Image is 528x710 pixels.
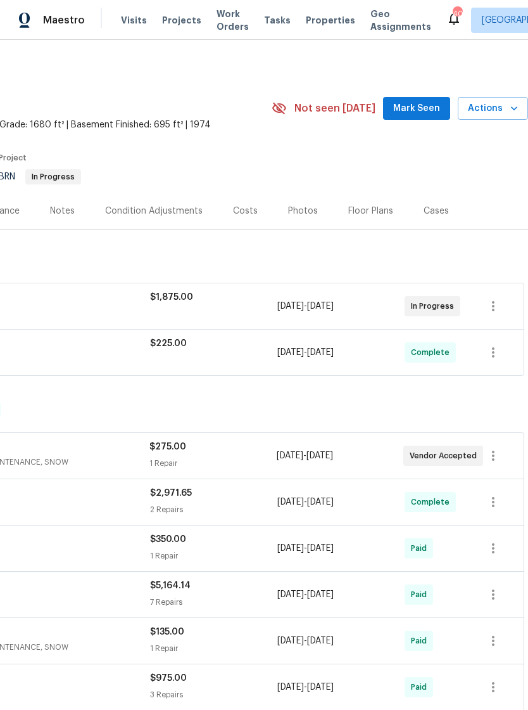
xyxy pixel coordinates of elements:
[277,588,334,601] span: -
[294,102,375,115] span: Not seen [DATE]
[277,635,334,647] span: -
[307,590,334,599] span: [DATE]
[307,636,334,645] span: [DATE]
[150,642,277,655] div: 1 Repair
[307,348,334,357] span: [DATE]
[306,14,355,27] span: Properties
[411,346,455,359] span: Complete
[150,550,277,562] div: 1 Repair
[411,300,459,313] span: In Progress
[468,101,518,117] span: Actions
[277,681,334,694] span: -
[411,542,432,555] span: Paid
[149,457,276,470] div: 1 Repair
[288,205,318,217] div: Photos
[277,542,334,555] span: -
[150,339,187,348] span: $225.00
[277,498,304,507] span: [DATE]
[307,302,334,311] span: [DATE]
[410,449,482,462] span: Vendor Accepted
[277,449,333,462] span: -
[233,205,258,217] div: Costs
[277,590,304,599] span: [DATE]
[27,173,80,181] span: In Progress
[277,300,334,313] span: -
[458,97,528,120] button: Actions
[150,674,187,683] span: $975.00
[149,442,186,451] span: $275.00
[393,101,440,117] span: Mark Seen
[277,496,334,508] span: -
[277,348,304,357] span: [DATE]
[105,205,203,217] div: Condition Adjustments
[50,205,75,217] div: Notes
[277,683,304,692] span: [DATE]
[411,588,432,601] span: Paid
[277,636,304,645] span: [DATE]
[424,205,449,217] div: Cases
[150,489,192,498] span: $2,971.65
[150,628,184,636] span: $135.00
[306,451,333,460] span: [DATE]
[162,14,201,27] span: Projects
[150,503,277,516] div: 2 Repairs
[277,451,303,460] span: [DATE]
[277,302,304,311] span: [DATE]
[307,683,334,692] span: [DATE]
[150,688,277,701] div: 3 Repairs
[121,14,147,27] span: Visits
[383,97,450,120] button: Mark Seen
[411,496,455,508] span: Complete
[348,205,393,217] div: Floor Plans
[307,544,334,553] span: [DATE]
[277,544,304,553] span: [DATE]
[150,596,277,609] div: 7 Repairs
[150,293,193,302] span: $1,875.00
[411,635,432,647] span: Paid
[307,498,334,507] span: [DATE]
[150,581,191,590] span: $5,164.14
[411,681,432,694] span: Paid
[453,8,462,20] div: 40
[370,8,431,33] span: Geo Assignments
[150,535,186,544] span: $350.00
[43,14,85,27] span: Maestro
[217,8,249,33] span: Work Orders
[277,346,334,359] span: -
[264,16,291,25] span: Tasks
